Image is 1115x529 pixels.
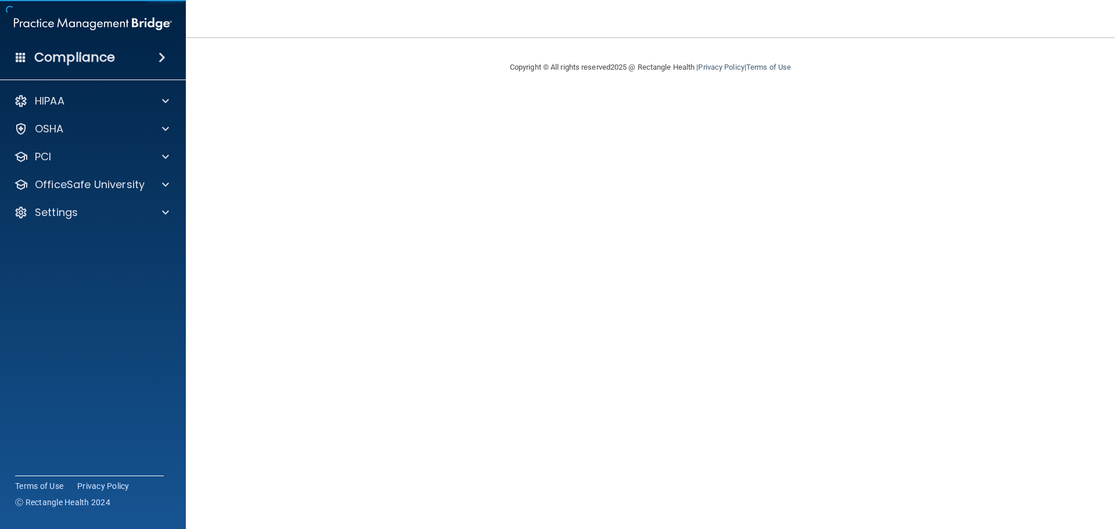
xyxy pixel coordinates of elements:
[35,94,64,108] p: HIPAA
[35,122,64,136] p: OSHA
[14,206,169,219] a: Settings
[15,480,63,492] a: Terms of Use
[15,496,110,508] span: Ⓒ Rectangle Health 2024
[35,178,145,192] p: OfficeSafe University
[77,480,130,492] a: Privacy Policy
[14,122,169,136] a: OSHA
[438,49,862,86] div: Copyright © All rights reserved 2025 @ Rectangle Health | |
[14,12,172,35] img: PMB logo
[14,94,169,108] a: HIPAA
[35,206,78,219] p: Settings
[34,49,115,66] h4: Compliance
[698,63,744,71] a: Privacy Policy
[35,150,51,164] p: PCI
[14,178,169,192] a: OfficeSafe University
[746,63,791,71] a: Terms of Use
[14,150,169,164] a: PCI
